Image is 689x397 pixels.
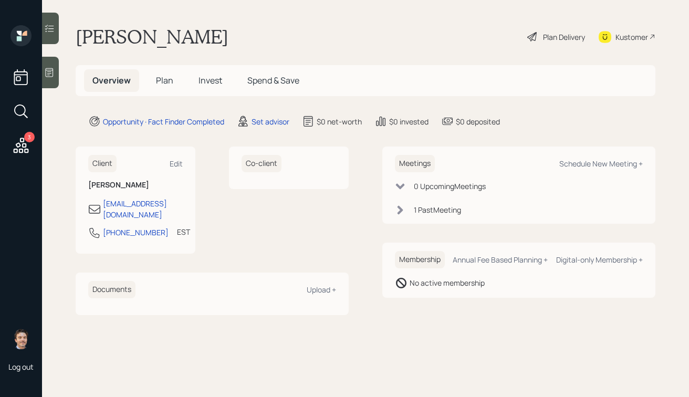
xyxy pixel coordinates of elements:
[252,116,289,127] div: Set advisor
[410,277,485,288] div: No active membership
[453,255,548,265] div: Annual Fee Based Planning +
[543,32,585,43] div: Plan Delivery
[8,362,34,372] div: Log out
[199,75,222,86] span: Invest
[556,255,643,265] div: Digital-only Membership +
[177,226,190,237] div: EST
[414,181,486,192] div: 0 Upcoming Meeting s
[103,198,183,220] div: [EMAIL_ADDRESS][DOMAIN_NAME]
[414,204,461,215] div: 1 Past Meeting
[395,155,435,172] h6: Meetings
[317,116,362,127] div: $0 net-worth
[103,116,224,127] div: Opportunity · Fact Finder Completed
[456,116,500,127] div: $0 deposited
[395,251,445,268] h6: Membership
[103,227,169,238] div: [PHONE_NUMBER]
[11,328,32,349] img: robby-grisanti-headshot.png
[615,32,648,43] div: Kustomer
[242,155,281,172] h6: Co-client
[24,132,35,142] div: 3
[389,116,429,127] div: $0 invested
[92,75,131,86] span: Overview
[156,75,173,86] span: Plan
[88,155,117,172] h6: Client
[559,159,643,169] div: Schedule New Meeting +
[307,285,336,295] div: Upload +
[247,75,299,86] span: Spend & Save
[76,25,228,48] h1: [PERSON_NAME]
[88,281,135,298] h6: Documents
[88,181,183,190] h6: [PERSON_NAME]
[170,159,183,169] div: Edit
